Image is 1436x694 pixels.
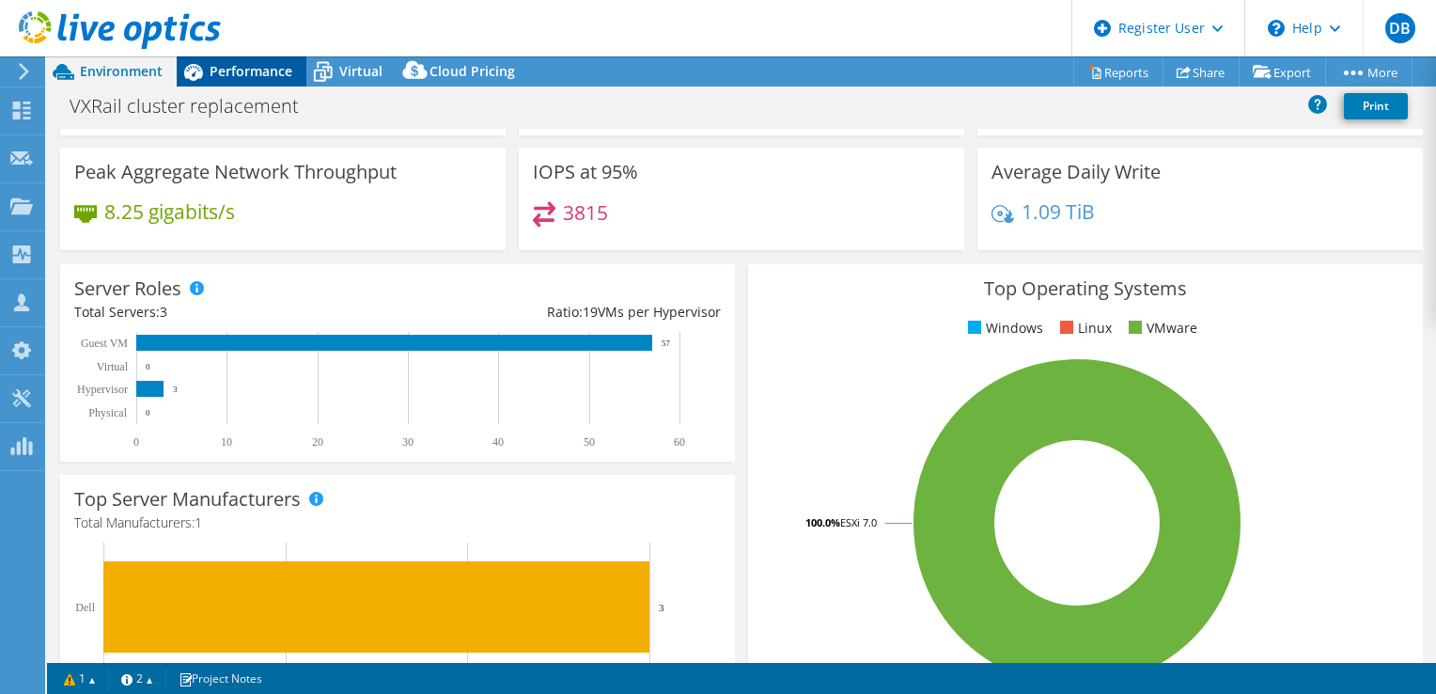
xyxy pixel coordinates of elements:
[1325,57,1413,87] a: More
[583,303,598,321] span: 19
[51,667,109,690] a: 1
[1124,318,1197,339] li: VMware
[88,406,127,419] text: Physical
[312,435,323,449] text: 20
[160,303,167,321] span: 3
[805,515,840,529] tspan: 100.0%
[81,337,128,350] text: Guest VM
[104,201,235,222] h4: 8.25 gigabits/s
[402,435,414,449] text: 30
[563,202,608,223] h4: 3815
[840,515,877,529] tspan: ESXi 7.0
[195,513,202,531] span: 1
[1344,93,1408,119] a: Print
[74,513,721,533] h4: Total Manufacturers:
[1239,57,1326,87] a: Export
[74,278,181,299] h3: Server Roles
[429,62,515,80] span: Cloud Pricing
[165,667,275,690] a: Project Notes
[80,62,163,80] span: Environment
[1163,57,1240,87] a: Share
[146,408,150,418] text: 0
[659,602,664,613] text: 3
[74,489,301,510] h3: Top Server Manufacturers
[1022,201,1095,222] h4: 1.09 TiB
[1055,318,1112,339] li: Linux
[75,601,95,614] text: Dell
[1385,13,1415,43] span: DB
[762,278,1409,299] h3: Top Operating Systems
[210,62,292,80] span: Performance
[108,667,166,690] a: 2
[74,162,397,182] h3: Peak Aggregate Network Throughput
[61,96,328,117] h1: VXRail cluster replacement
[1073,57,1163,87] a: Reports
[398,302,721,323] div: Ratio: VMs per Hypervisor
[146,362,150,371] text: 0
[674,435,685,449] text: 60
[963,318,1043,339] li: Windows
[1268,20,1285,37] svg: \n
[662,339,671,348] text: 57
[74,302,398,323] div: Total Servers:
[991,162,1161,182] h3: Average Daily Write
[221,435,232,449] text: 10
[339,62,382,80] span: Virtual
[133,435,139,449] text: 0
[584,435,595,449] text: 50
[77,383,128,396] text: Hypervisor
[492,435,504,449] text: 40
[97,360,129,373] text: Virtual
[173,385,178,394] text: 3
[533,162,638,182] h3: IOPS at 95%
